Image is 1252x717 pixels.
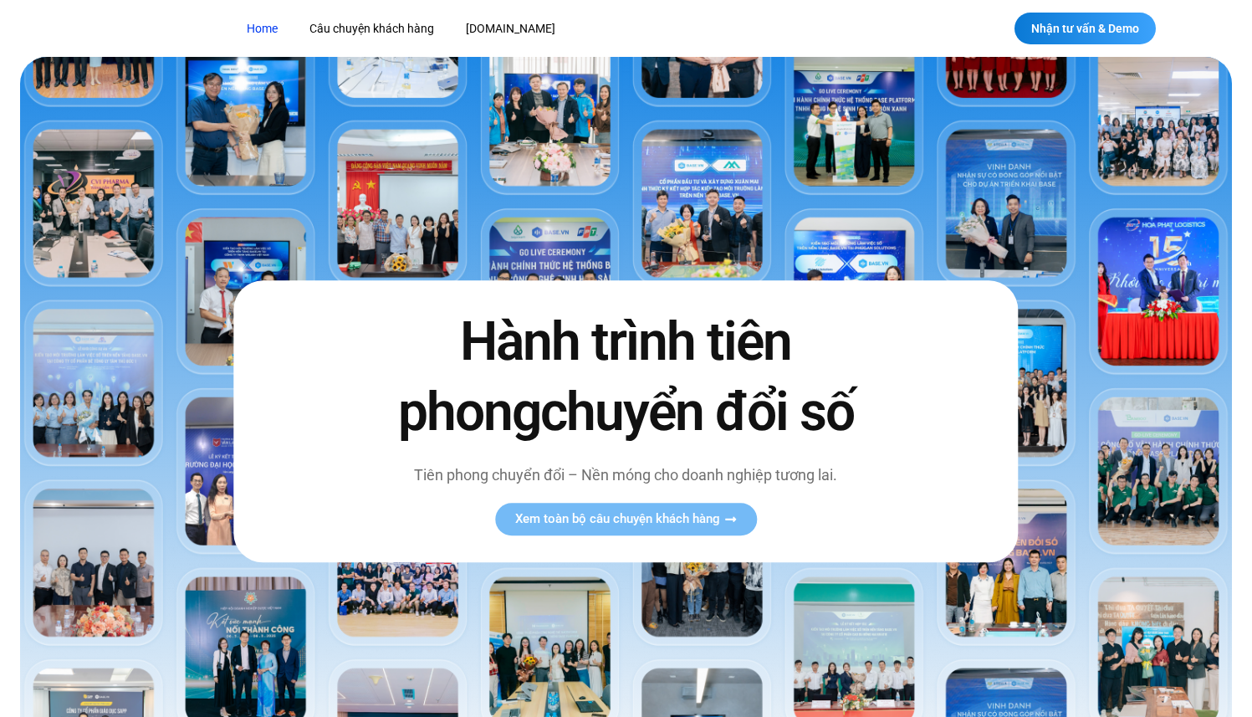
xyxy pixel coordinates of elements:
span: Xem toàn bộ câu chuyện khách hàng [515,513,720,525]
h2: Hành trình tiên phong [362,308,889,447]
nav: Menu [234,13,882,44]
a: Home [234,13,290,44]
a: [DOMAIN_NAME] [453,13,568,44]
span: chuyển đổi số [540,381,854,443]
a: Xem toàn bộ câu chuyện khách hàng [495,503,757,535]
a: Nhận tư vấn & Demo [1014,13,1156,44]
span: Nhận tư vấn & Demo [1031,23,1139,34]
a: Câu chuyện khách hàng [297,13,447,44]
p: Tiên phong chuyển đổi – Nền móng cho doanh nghiệp tương lai. [362,463,889,486]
